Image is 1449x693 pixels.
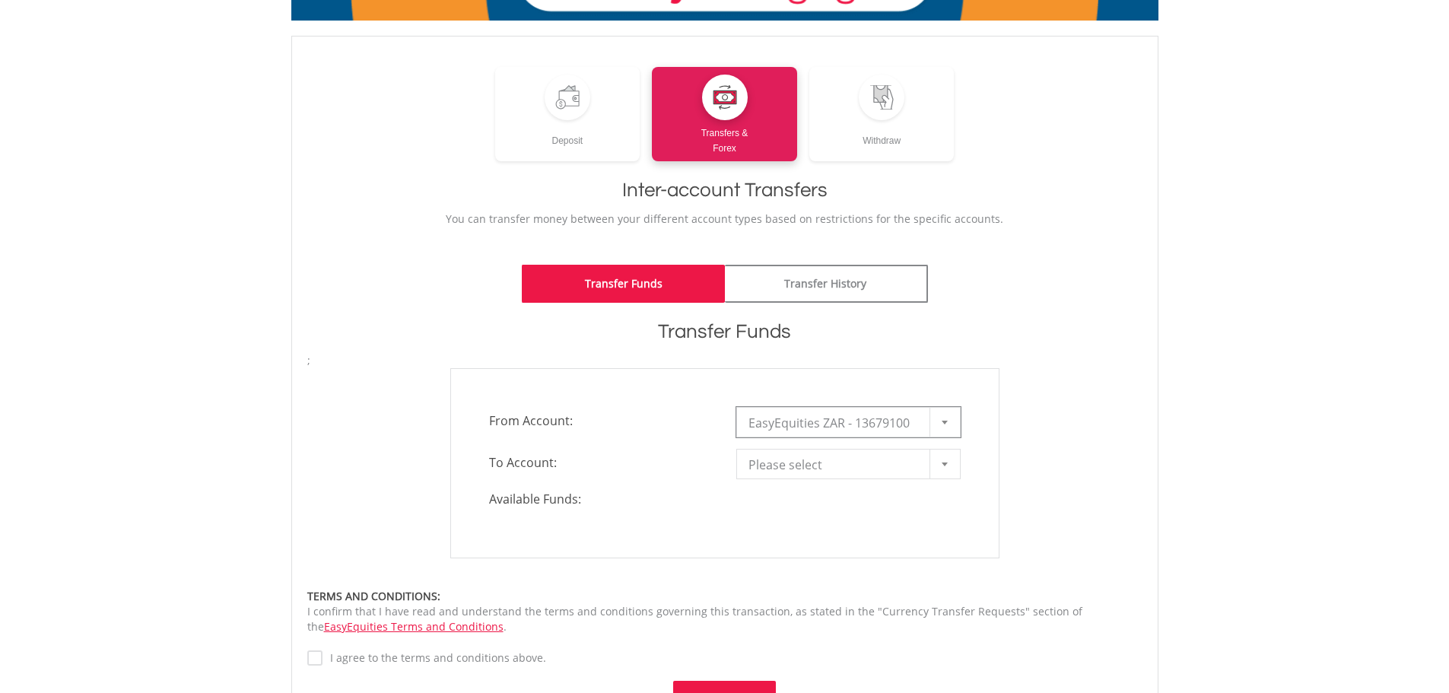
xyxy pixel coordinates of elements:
[307,318,1142,345] h1: Transfer Funds
[652,67,797,161] a: Transfers &Forex
[307,589,1142,634] div: I confirm that I have read and understand the terms and conditions governing this transaction, as...
[495,120,640,148] div: Deposit
[809,67,955,161] a: Withdraw
[522,265,725,303] a: Transfer Funds
[307,176,1142,204] h1: Inter-account Transfers
[307,211,1142,227] p: You can transfer money between your different account types based on restrictions for the specifi...
[323,650,546,666] label: I agree to the terms and conditions above.
[748,450,926,480] span: Please select
[478,491,725,508] span: Available Funds:
[495,67,640,161] a: Deposit
[725,265,928,303] a: Transfer History
[478,407,725,434] span: From Account:
[324,619,504,634] a: EasyEquities Terms and Conditions
[307,589,1142,604] div: TERMS AND CONDITIONS:
[809,120,955,148] div: Withdraw
[478,449,725,476] span: To Account:
[652,120,797,156] div: Transfers & Forex
[748,408,926,438] span: EasyEquities ZAR - 13679100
